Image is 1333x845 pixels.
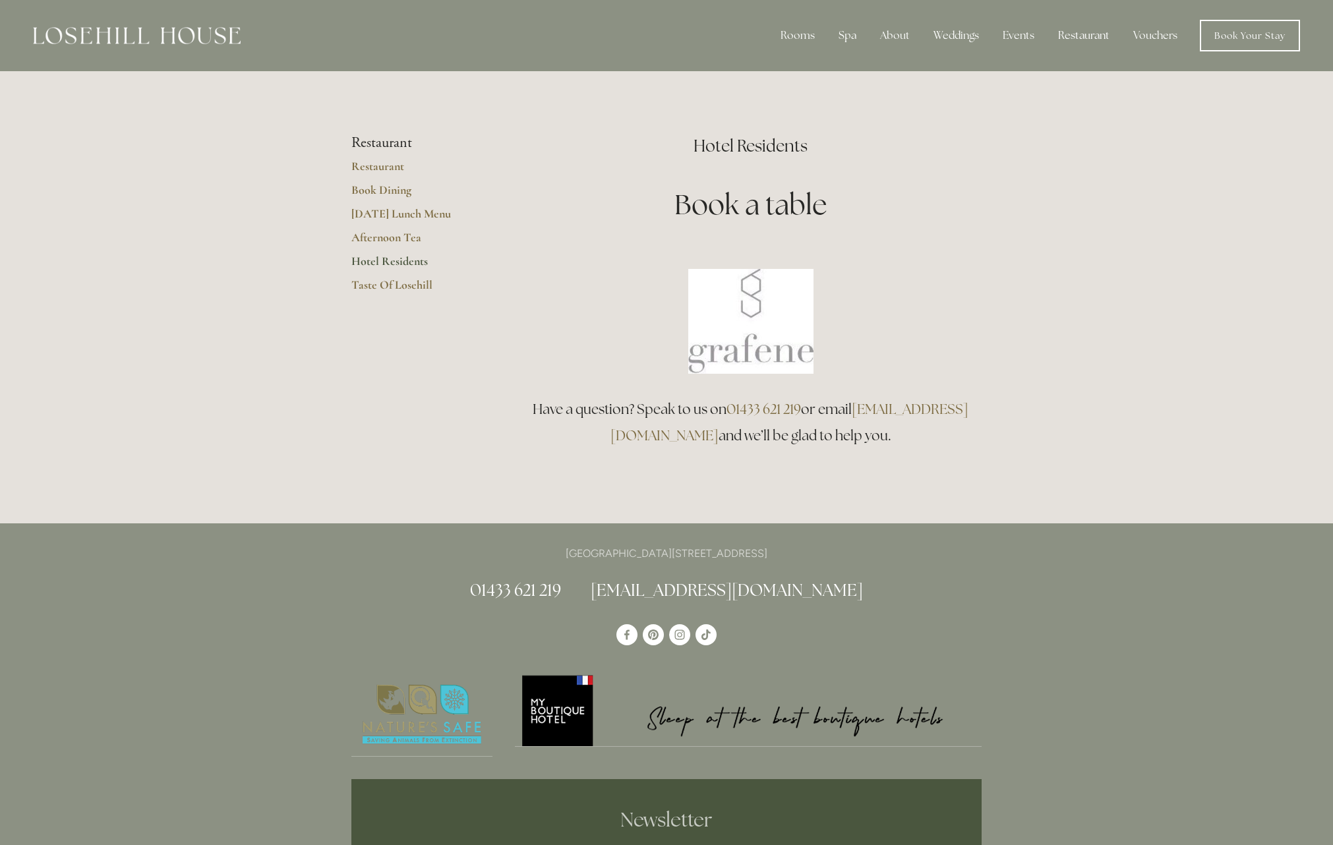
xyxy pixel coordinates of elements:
a: Hotel Residents [351,254,477,277]
p: [GEOGRAPHIC_DATA][STREET_ADDRESS] [351,544,982,562]
div: Spa [828,22,867,49]
div: About [870,22,920,49]
a: TikTok [696,624,717,645]
div: Rooms [770,22,825,49]
a: [DATE] Lunch Menu [351,206,477,230]
h2: Hotel Residents [519,134,982,158]
li: Restaurant [351,134,477,152]
a: Book Your Stay [1200,20,1300,51]
div: Events [992,22,1045,49]
a: Losehill House Hotel & Spa [616,624,637,645]
img: My Boutique Hotel - Logo [515,673,982,746]
h3: Have a question? Speak to us on or email and we’ll be glad to help you. [519,396,982,449]
a: Nature's Safe - Logo [351,673,492,757]
a: Afternoon Tea [351,230,477,254]
a: Pinterest [643,624,664,645]
a: 01433 621 219 [470,579,561,600]
h1: Book a table [519,185,982,224]
a: Book Dining [351,183,477,206]
img: Book a table at Grafene Restaurant @ Losehill [688,269,814,374]
a: [EMAIL_ADDRESS][DOMAIN_NAME] [610,400,969,444]
div: Restaurant [1048,22,1120,49]
h2: Newsletter [423,808,910,832]
img: Nature's Safe - Logo [351,673,492,756]
a: Restaurant [351,159,477,183]
a: Taste Of Losehill [351,277,477,301]
a: 01433 621 219 [726,400,801,418]
a: Instagram [669,624,690,645]
a: [EMAIL_ADDRESS][DOMAIN_NAME] [591,579,863,600]
img: Losehill House [33,27,241,44]
div: Weddings [923,22,990,49]
a: Vouchers [1123,22,1188,49]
